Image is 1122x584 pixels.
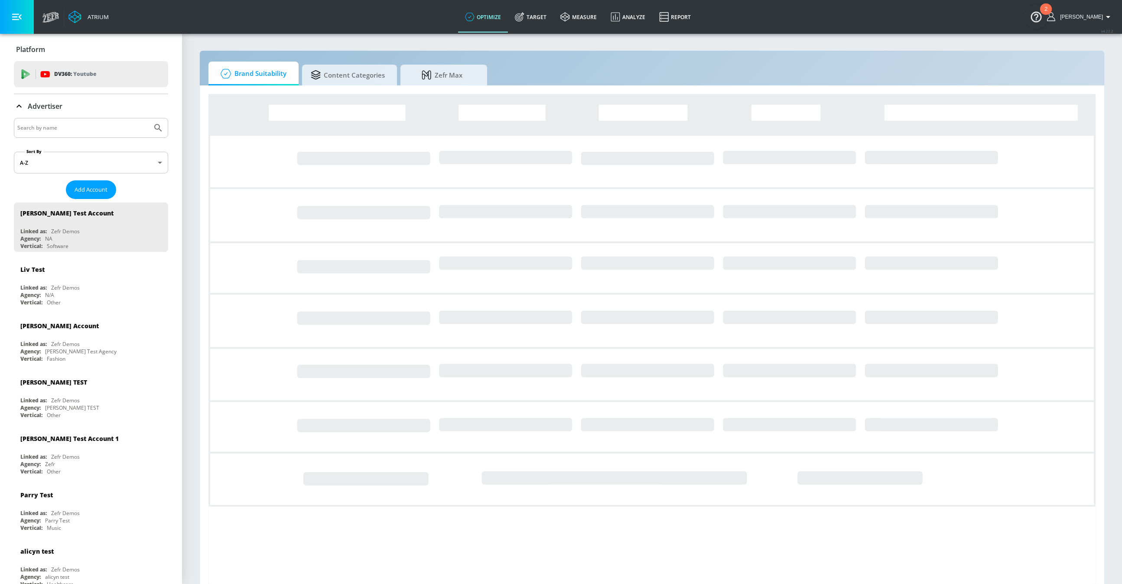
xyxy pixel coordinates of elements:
[14,202,168,252] div: [PERSON_NAME] Test AccountLinked as:Zefr DemosAgency:NAVertical:Software
[20,378,87,386] div: [PERSON_NAME] TEST
[20,284,47,291] div: Linked as:
[51,453,80,460] div: Zefr Demos
[508,1,553,33] a: Target
[409,65,475,85] span: Zefr Max
[20,242,42,250] div: Vertical:
[47,468,61,475] div: Other
[20,322,99,330] div: [PERSON_NAME] Account
[45,348,117,355] div: [PERSON_NAME] Test Agency
[1101,29,1113,33] span: v 4.22.2
[20,547,54,555] div: alicyn test
[604,1,652,33] a: Analyze
[73,69,96,78] p: Youtube
[51,397,80,404] div: Zefr Demos
[14,61,168,87] div: DV360: Youtube
[20,524,42,532] div: Vertical:
[66,180,116,199] button: Add Account
[45,460,55,468] div: Zefr
[51,284,80,291] div: Zefr Demos
[47,242,68,250] div: Software
[51,509,80,517] div: Zefr Demos
[20,468,42,475] div: Vertical:
[28,101,62,111] p: Advertiser
[51,566,80,573] div: Zefr Demos
[54,69,96,79] p: DV360:
[14,152,168,173] div: A-Z
[45,517,70,524] div: Parry Test
[1024,4,1048,29] button: Open Resource Center, 2 new notifications
[14,372,168,421] div: [PERSON_NAME] TESTLinked as:Zefr DemosAgency:[PERSON_NAME] TESTVertical:Other
[20,491,53,499] div: Parry Test
[20,209,114,217] div: [PERSON_NAME] Test Account
[45,573,69,581] div: alicyn test
[47,299,61,306] div: Other
[84,13,109,21] div: Atrium
[14,259,168,308] div: Liv TestLinked as:Zefr DemosAgency:N/AVertical:Other
[20,453,47,460] div: Linked as:
[51,340,80,348] div: Zefr Demos
[45,291,54,299] div: N/A
[51,228,80,235] div: Zefr Demos
[20,291,41,299] div: Agency:
[14,315,168,365] div: [PERSON_NAME] AccountLinked as:Zefr DemosAgency:[PERSON_NAME] Test AgencyVertical:Fashion
[311,65,385,85] span: Content Categories
[14,484,168,534] div: Parry TestLinked as:Zefr DemosAgency:Parry TestVertical:Music
[20,573,41,581] div: Agency:
[47,355,65,362] div: Fashion
[20,299,42,306] div: Vertical:
[47,411,61,419] div: Other
[652,1,698,33] a: Report
[45,404,99,411] div: [PERSON_NAME] TEST
[553,1,604,33] a: measure
[1057,14,1103,20] span: login as: shannon.belforti@zefr.com
[14,428,168,477] div: [PERSON_NAME] Test Account 1Linked as:Zefr DemosAgency:ZefrVertical:Other
[20,228,47,235] div: Linked as:
[1044,9,1047,20] div: 2
[20,460,41,468] div: Agency:
[20,340,47,348] div: Linked as:
[20,566,47,573] div: Linked as:
[20,434,119,443] div: [PERSON_NAME] Test Account 1
[20,509,47,517] div: Linked as:
[20,235,41,242] div: Agency:
[20,355,42,362] div: Vertical:
[1047,12,1113,22] button: [PERSON_NAME]
[217,63,286,84] span: Brand Suitability
[20,265,45,274] div: Liv Test
[20,404,41,411] div: Agency:
[14,94,168,118] div: Advertiser
[16,45,45,54] p: Platform
[17,122,149,134] input: Search by name
[458,1,508,33] a: optimize
[75,185,107,195] span: Add Account
[45,235,52,242] div: NA
[20,411,42,419] div: Vertical:
[68,10,109,23] a: Atrium
[20,348,41,355] div: Agency:
[25,149,43,154] label: Sort By
[20,397,47,404] div: Linked as:
[20,517,41,524] div: Agency:
[47,524,61,532] div: Music
[14,37,168,62] div: Platform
